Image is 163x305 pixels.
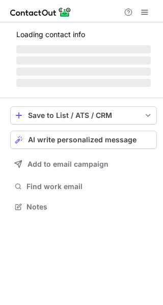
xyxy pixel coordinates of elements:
span: AI write personalized message [28,136,137,144]
span: ‌ [16,56,151,65]
img: ContactOut v5.3.10 [10,6,71,18]
span: ‌ [16,79,151,87]
button: AI write personalized message [10,131,157,149]
button: Add to email campaign [10,155,157,173]
div: Save to List / ATS / CRM [28,111,139,119]
button: Find work email [10,179,157,194]
button: Notes [10,200,157,214]
span: Add to email campaign [28,160,108,168]
span: ‌ [16,45,151,53]
p: Loading contact info [16,30,151,39]
button: save-profile-one-click [10,106,157,125]
span: ‌ [16,68,151,76]
span: Notes [26,202,153,211]
span: Find work email [26,182,153,191]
